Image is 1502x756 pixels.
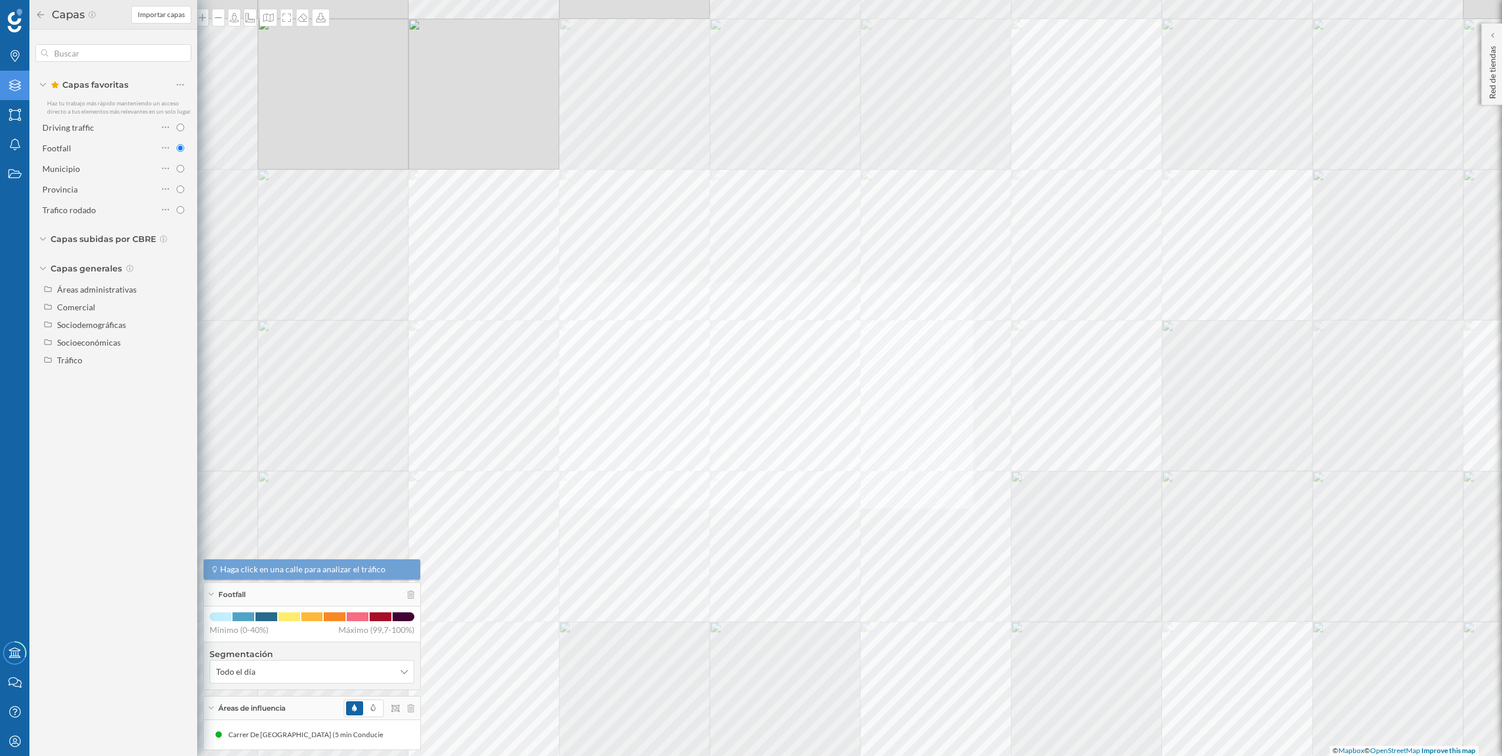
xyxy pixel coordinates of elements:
[57,302,95,312] div: Comercial
[1370,746,1420,755] a: OpenStreetMap
[42,164,80,174] div: Municipio
[228,729,404,741] div: Carrer De [GEOGRAPHIC_DATA] (5 min Conduciendo)
[57,284,137,294] div: Áreas administrativas
[42,184,78,194] div: Provincia
[220,563,386,575] span: Haga click en una calle para analizar el tráfico
[51,233,156,245] span: Capas subidas por CBRE
[138,9,185,20] span: Importar capas
[42,143,71,153] div: Footfall
[46,5,88,24] h2: Capas
[210,624,268,636] span: Mínimo (0-40%)
[210,648,414,660] h4: Segmentación
[51,263,122,274] span: Capas generales
[338,624,414,636] span: Máximo (99,7-100%)
[42,205,96,215] div: Trafico rodado
[57,337,121,347] div: Socioeconómicas
[42,122,94,132] div: Driving traffic
[218,703,285,714] span: Áreas de influencia
[51,79,128,91] span: Capas favoritas
[216,666,255,678] span: Todo el día
[57,355,82,365] div: Tráfico
[1330,746,1478,756] div: © ©
[218,589,245,600] span: Footfall
[57,320,126,330] div: Sociodemográficas
[8,9,22,32] img: Geoblink Logo
[1421,746,1476,755] a: Improve this map
[1338,746,1364,755] a: Mapbox
[24,8,65,19] span: Soporte
[1487,41,1498,99] p: Red de tiendas
[47,100,191,115] span: Haz tu trabajo más rápido manteniendo un acceso directo a tus elementos más relevantes en un solo...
